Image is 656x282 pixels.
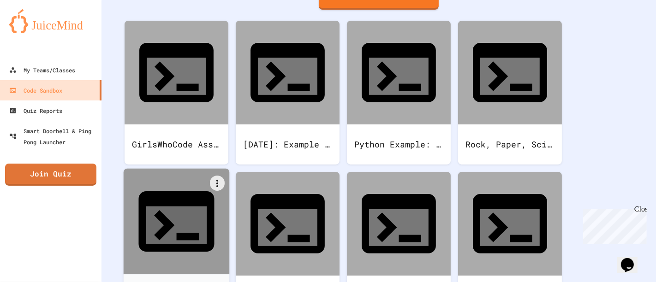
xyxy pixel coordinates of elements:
[125,124,228,164] div: GirlsWhoCode Assignment [DATE]
[9,105,62,116] div: Quiz Reports
[579,205,647,244] iframe: chat widget
[9,85,62,96] div: Code Sandbox
[458,21,562,164] a: Rock, Paper, Scissors
[9,65,75,76] div: My Teams/Classes
[5,164,96,186] a: Join Quiz
[347,124,451,164] div: Python Example: [DATE]
[9,125,98,147] div: Smart Doorbell & Ping Pong Launcher
[458,124,562,164] div: Rock, Paper, Scissors
[347,21,451,164] a: Python Example: [DATE]
[236,21,340,164] a: [DATE]: Example Python Assignment
[4,4,64,59] div: Chat with us now!Close
[125,21,228,164] a: GirlsWhoCode Assignment [DATE]
[617,245,647,273] iframe: chat widget
[236,124,340,164] div: [DATE]: Example Python Assignment
[9,9,92,33] img: logo-orange.svg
